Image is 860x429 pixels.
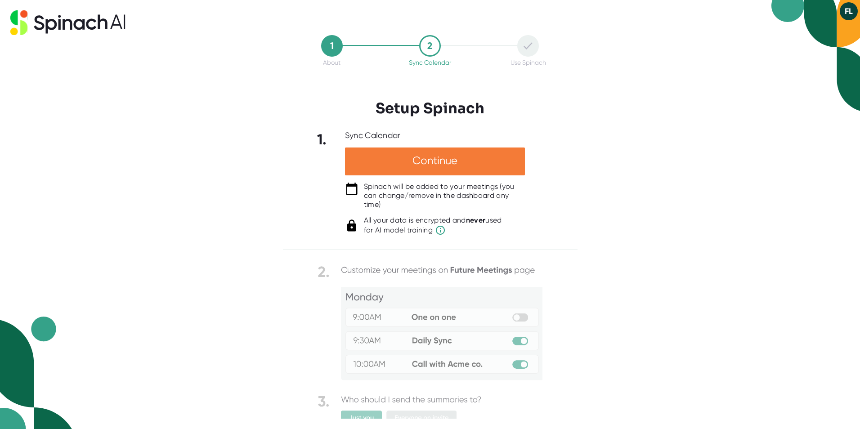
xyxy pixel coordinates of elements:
button: FL [840,2,858,20]
div: 1 [321,35,343,57]
span: for AI model training [364,225,502,236]
div: Sync Calendar [409,59,451,66]
div: Continue [345,147,525,175]
div: Sync Calendar [345,130,401,141]
div: 2 [419,35,441,57]
div: About [323,59,340,66]
div: Spinach will be added to your meetings (you can change/remove in the dashboard any time) [364,182,525,209]
h3: Setup Spinach [376,100,484,117]
b: never [466,216,486,224]
b: 1. [317,131,327,148]
div: Use Spinach [511,59,546,66]
div: All your data is encrypted and used [364,216,502,236]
